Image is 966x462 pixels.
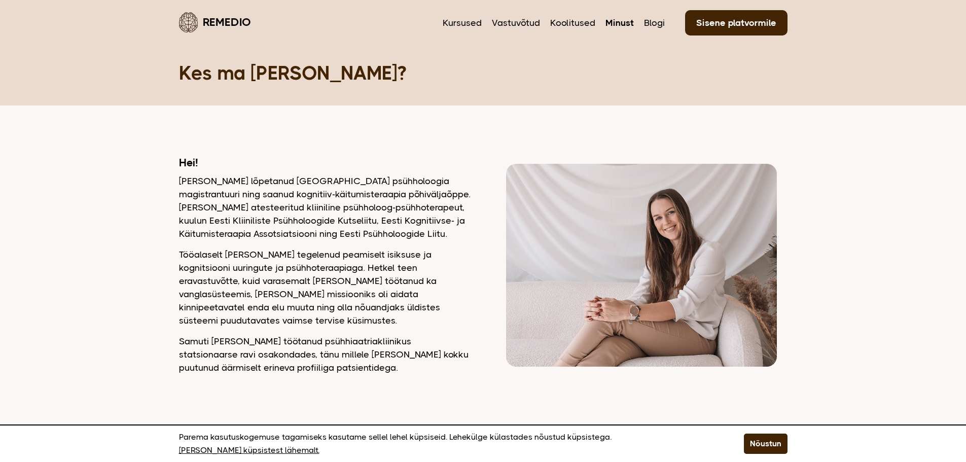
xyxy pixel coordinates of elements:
[179,12,198,32] img: Remedio logo
[506,164,776,367] img: Dagmar vaatamas kaamerasse
[179,335,471,374] p: Samuti [PERSON_NAME] töötanud psühhiaatriakliinikus statsionaarse ravi osakondades, tänu millele ...
[179,248,471,327] p: Tööalaselt [PERSON_NAME] tegelenud peamiselt isiksuse ja kognitsiooni uuringute ja psühhoteraapia...
[605,16,634,29] a: Minust
[179,156,471,169] h2: Hei!
[550,16,595,29] a: Koolitused
[685,10,788,35] a: Sisene platvormile
[744,434,788,454] button: Nõustun
[179,61,788,85] h1: Kes ma [PERSON_NAME]?
[179,174,471,240] p: [PERSON_NAME] lõpetanud [GEOGRAPHIC_DATA] psühholoogia magistrantuuri ning saanud kognitiiv-käitu...
[644,16,665,29] a: Blogi
[443,16,482,29] a: Kursused
[179,431,719,457] p: Parema kasutuskogemuse tagamiseks kasutame sellel lehel küpsiseid. Lehekülge külastades nõustud k...
[179,10,251,34] a: Remedio
[179,444,319,457] a: [PERSON_NAME] küpsistest lähemalt.
[492,16,540,29] a: Vastuvõtud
